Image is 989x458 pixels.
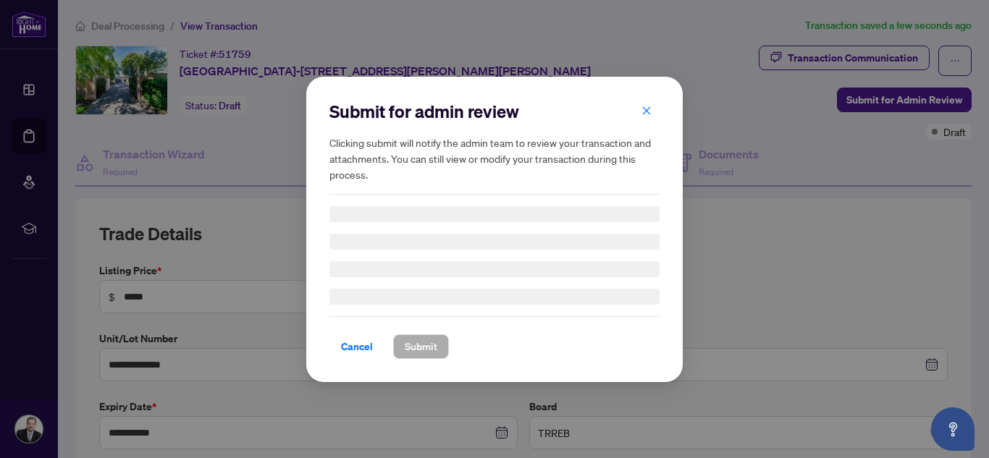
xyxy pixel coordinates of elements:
[329,100,660,123] h2: Submit for admin review
[329,334,384,359] button: Cancel
[341,335,373,358] span: Cancel
[393,334,449,359] button: Submit
[641,105,652,115] span: close
[329,135,660,182] h5: Clicking submit will notify the admin team to review your transaction and attachments. You can st...
[931,407,975,451] button: Open asap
